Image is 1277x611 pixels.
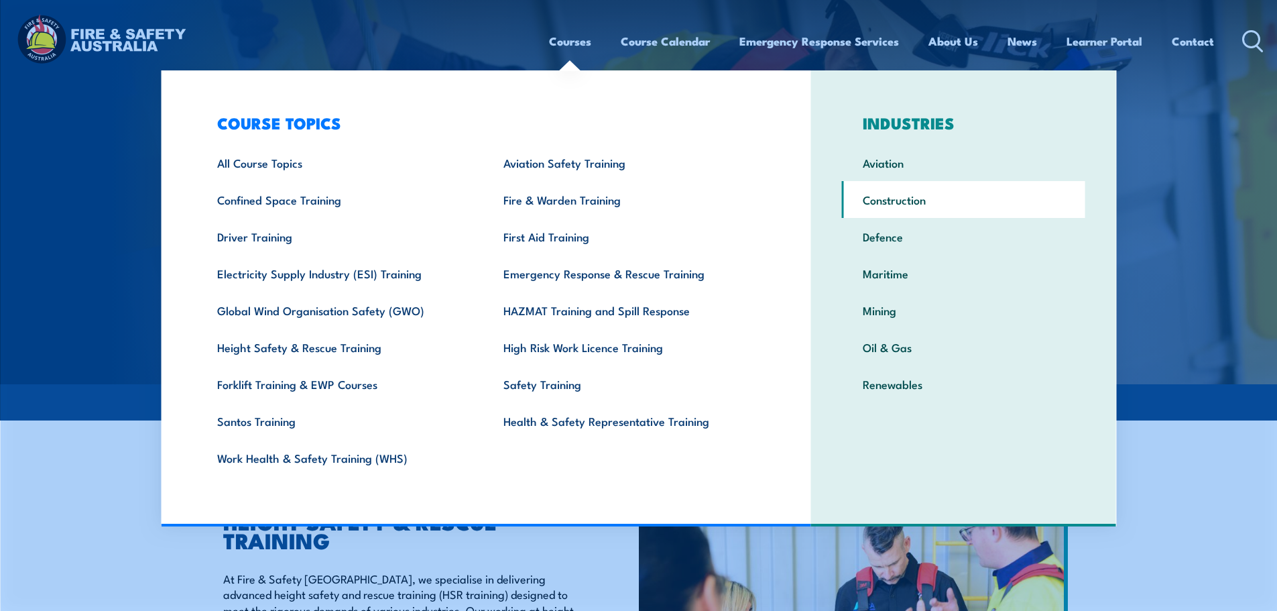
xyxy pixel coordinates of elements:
h3: INDUSTRIES [842,113,1085,132]
a: All Course Topics [196,144,483,181]
a: Height Safety & Rescue Training [196,329,483,366]
a: Defence [842,218,1085,255]
h3: COURSE TOPICS [196,113,769,132]
a: About Us [928,23,978,59]
a: Confined Space Training [196,181,483,218]
a: Courses [549,23,591,59]
a: Construction [842,181,1085,218]
a: Emergency Response Services [739,23,899,59]
a: Renewables [842,366,1085,402]
a: Electricity Supply Industry (ESI) Training [196,255,483,292]
a: Health & Safety Representative Training [483,402,769,439]
a: Fire & Warden Training [483,181,769,218]
a: Oil & Gas [842,329,1085,366]
h2: HEIGHT SAFETY & RESCUE TRAINING [223,512,577,549]
a: Course Calendar [621,23,710,59]
a: Aviation [842,144,1085,181]
a: Maritime [842,255,1085,292]
a: Safety Training [483,366,769,402]
a: HAZMAT Training and Spill Response [483,292,769,329]
a: First Aid Training [483,218,769,255]
a: Contact [1172,23,1214,59]
a: Santos Training [196,402,483,439]
a: Global Wind Organisation Safety (GWO) [196,292,483,329]
a: Aviation Safety Training [483,144,769,181]
a: Forklift Training & EWP Courses [196,366,483,402]
a: Emergency Response & Rescue Training [483,255,769,292]
a: Work Health & Safety Training (WHS) [196,439,483,476]
a: News [1008,23,1037,59]
a: High Risk Work Licence Training [483,329,769,366]
a: Mining [842,292,1085,329]
a: Learner Portal [1067,23,1142,59]
a: Driver Training [196,218,483,255]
